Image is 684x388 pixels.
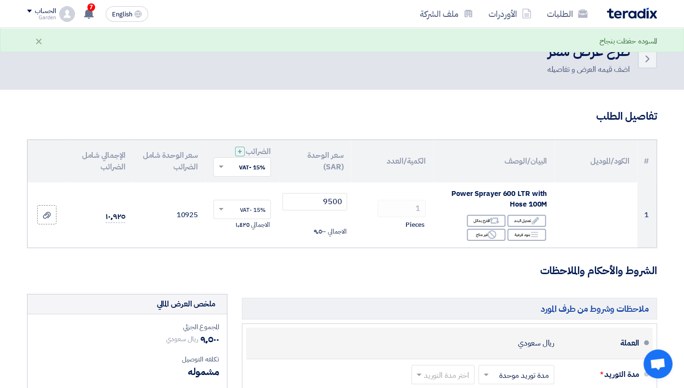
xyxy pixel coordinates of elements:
[547,64,630,75] div: اضف قيمه العرض و تفاصيله
[87,3,95,11] span: 7
[600,36,657,47] div: المسوده حفظت بنجاح
[412,2,481,25] a: ملف الشركة
[562,363,639,386] div: مدة التوريد
[27,263,657,278] h3: الشروط والأحكام والملاحظات
[242,298,657,319] h5: ملاحظات وشروط من طرف المورد
[27,109,657,124] h3: تفاصيل الطلب
[539,2,595,25] a: الطلبات
[555,140,637,182] th: الكود/الموديل
[643,349,672,378] div: دردشة مفتوحة
[282,193,348,210] input: أدخل سعر الوحدة
[507,229,546,241] div: بنود فرعية
[637,140,656,182] th: #
[279,140,351,182] th: سعر الوحدة (SAR)
[481,2,539,25] a: الأوردرات
[112,11,132,18] span: English
[637,182,656,248] td: 1
[106,211,125,223] span: ١٠٬٩٢٥
[106,6,148,22] button: English
[188,364,219,379] span: مشموله
[35,35,43,47] div: ×
[166,334,198,344] span: ريال سعودي
[27,15,56,20] div: Garden
[377,200,426,217] input: RFQ_STEP1.ITEMS.2.AMOUNT_TITLE
[59,6,75,22] img: profile_test.png
[351,140,433,182] th: الكمية/العدد
[156,298,215,310] div: ملخص العرض المالي
[547,42,630,61] h2: طرح عرض سعر
[133,182,206,248] td: 10925
[405,220,425,230] span: Pieces
[237,146,242,157] span: +
[433,140,555,182] th: البيان/الوصف
[607,8,657,19] img: Teradix logo
[313,227,326,236] span: ٩٬٥٠٠
[467,229,505,241] div: غير متاح
[35,354,219,364] div: تكلفه التوصيل
[507,215,546,227] div: تعديل البند
[251,220,269,230] span: الاجمالي
[328,227,346,236] span: الاجمالي
[206,140,279,182] th: الضرائب
[213,200,271,219] ng-select: VAT
[200,332,219,346] span: ٩٬٥٠٠
[133,140,206,182] th: سعر الوحدة شامل الضرائب
[518,334,554,352] div: ريال سعودي
[562,332,639,355] div: العملة
[467,215,505,227] div: اقترح بدائل
[451,188,547,210] span: Power Sprayer 600 LTR with Hose 100M
[35,7,56,15] div: الحساب
[236,220,250,230] span: ١٬٤٢٥
[66,140,133,182] th: الإجمالي شامل الضرائب
[35,322,219,332] div: المجموع الجزئي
